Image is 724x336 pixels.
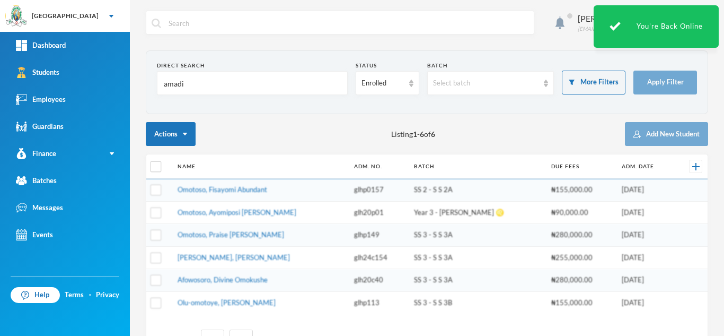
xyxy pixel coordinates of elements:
[616,291,675,314] td: [DATE]
[409,201,546,224] td: Year 3 - [PERSON_NAME] ♌️
[163,72,342,96] input: Name, Admin No, Phone number, Email Address
[420,130,424,139] b: 6
[413,130,417,139] b: 1
[16,94,66,105] div: Employees
[178,208,296,217] a: Omotoso, Ayomiposi [PERSON_NAME]
[146,122,196,146] button: Actions
[16,202,63,213] div: Messages
[11,287,60,303] a: Help
[349,291,409,314] td: glhp113
[349,201,409,224] td: glh20p01
[431,130,435,139] b: 6
[167,11,528,35] input: Search
[157,62,348,70] div: Direct Search
[409,291,546,314] td: SS 3 - S S 3B
[178,230,284,239] a: Omotoso, Praise [PERSON_NAME]
[409,154,546,179] th: Batch
[89,290,91,300] div: ·
[594,5,719,48] div: You're Back Online
[178,298,276,307] a: Olu-omotoye, [PERSON_NAME]
[178,275,268,284] a: Afowosoro, Divine Omokushe
[356,62,419,70] div: Status
[409,269,546,292] td: SS 3 - S S 3A
[616,246,675,269] td: [DATE]
[616,269,675,292] td: [DATE]
[349,154,409,179] th: Adm. No.
[152,19,161,28] img: search
[409,224,546,247] td: SS 3 - S S 3A
[409,179,546,202] td: SS 2 - S S 2A
[578,25,667,33] div: [EMAIL_ADDRESS][DOMAIN_NAME]
[546,224,617,247] td: ₦280,000.00
[16,40,66,51] div: Dashboard
[616,201,675,224] td: [DATE]
[546,201,617,224] td: ₦90,000.00
[409,246,546,269] td: SS 3 - S S 3A
[546,246,617,269] td: ₦255,000.00
[633,71,697,94] button: Apply Filter
[96,290,119,300] a: Privacy
[349,224,409,247] td: glhp149
[616,179,675,202] td: [DATE]
[616,154,675,179] th: Adm. Date
[172,154,349,179] th: Name
[391,128,435,140] span: Listing - of
[16,67,59,78] div: Students
[546,269,617,292] td: ₦280,000.00
[546,291,617,314] td: ₦155,000.00
[625,122,708,146] button: Add New Student
[32,11,99,21] div: [GEOGRAPHIC_DATA]
[16,121,64,132] div: Guardians
[178,185,267,194] a: Omotoso, Fisayomi Abundant
[349,179,409,202] td: glhp0157
[433,78,539,89] div: Select batch
[562,71,625,94] button: More Filters
[361,78,404,89] div: Enrolled
[349,246,409,269] td: glh24c154
[349,269,409,292] td: glh20c40
[16,229,53,240] div: Events
[546,154,617,179] th: Due Fees
[16,148,56,159] div: Finance
[546,179,617,202] td: ₦155,000.00
[616,224,675,247] td: [DATE]
[65,290,84,300] a: Terms
[16,175,57,186] div: Batches
[692,163,700,170] img: +
[6,6,27,27] img: logo
[427,62,554,70] div: Batch
[178,253,290,262] a: [PERSON_NAME], [PERSON_NAME]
